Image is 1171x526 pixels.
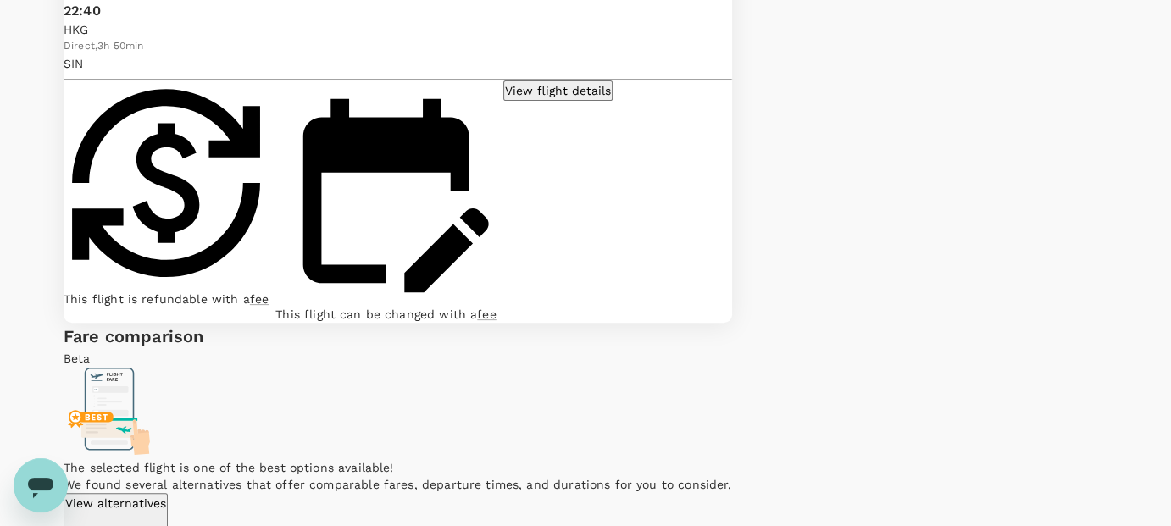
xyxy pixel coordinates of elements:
[64,476,732,493] p: We found several alternatives that offer comparable fares, departure times, and durations for you...
[503,80,613,101] button: View flight details
[64,21,732,38] p: HKG
[64,323,732,350] div: Fare comparison
[64,291,269,307] p: This flight is refundable with a
[64,1,732,21] p: 22:40
[64,55,732,72] p: SIN
[250,292,269,306] span: fee
[14,458,68,512] iframe: Button to launch messaging window
[505,82,611,99] p: View flight details
[65,495,166,512] p: View alternatives
[477,307,496,321] span: fee
[275,306,496,323] p: This flight can be changed with a
[64,38,732,55] div: Direct , 3h 50min
[64,459,732,476] p: The selected flight is one of the best options available!
[64,352,91,365] span: Beta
